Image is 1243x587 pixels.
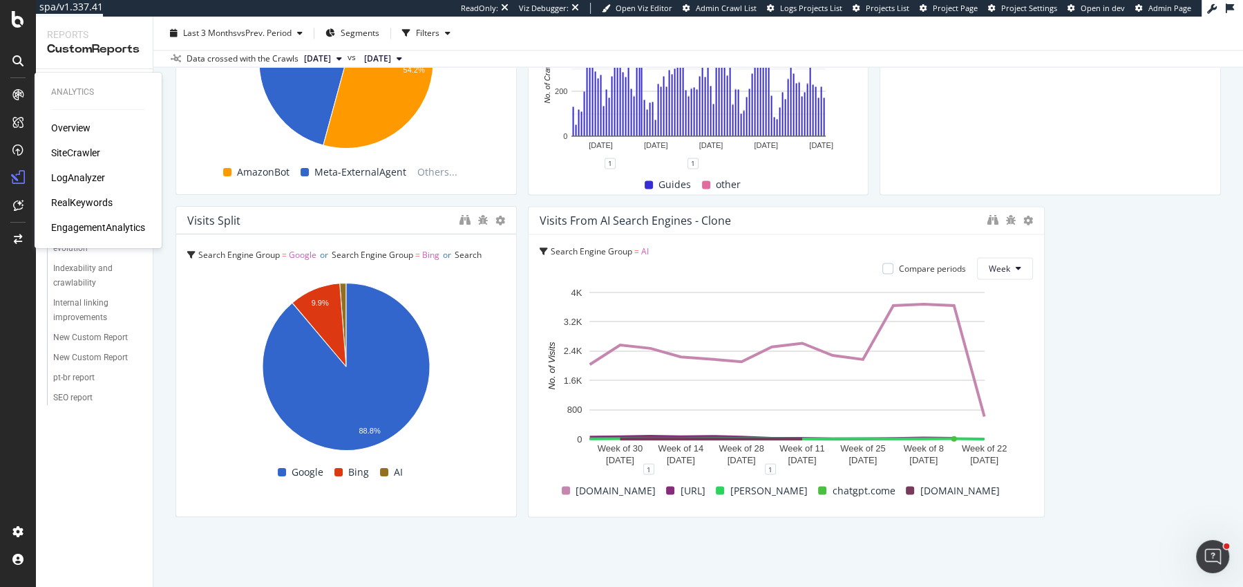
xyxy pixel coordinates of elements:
[459,214,471,225] div: binoculars
[397,22,456,44] button: Filters
[53,391,143,405] a: SEO report
[563,132,567,140] text: 0
[249,268,256,280] span: AI
[903,443,943,454] text: Week of 8
[765,463,776,474] div: 1
[571,287,582,297] text: 4K
[320,249,328,261] span: or
[53,371,95,385] div: pt-br report
[53,330,143,345] a: New Custom Report
[528,206,1045,517] div: Visits from AI Search Engines - CloneSearch Engine Group = AICompare periodsWeekA chart.11[DOMAIN...
[543,34,551,104] text: No. of Crawls (Logs)
[730,482,807,499] span: [PERSON_NAME]
[1148,3,1191,13] span: Admin Page
[164,22,308,44] button: Last 3 MonthsvsPrev. Period
[563,317,582,327] text: 3.2K
[680,482,705,499] span: [URL]
[1081,3,1125,13] span: Open in dev
[909,455,938,465] text: [DATE]
[719,443,764,454] text: Week of 28
[51,196,113,209] a: RealKeywords
[312,299,329,307] text: 9.9%
[175,206,517,517] div: Visits SplitSearch Engine Group = GoogleorSearch Engine Group = BingorSearch Engine Group = AIA c...
[51,146,100,160] div: SiteCrawler
[314,164,406,180] span: Meta-ExternalAgent
[989,263,1010,274] span: Week
[332,249,413,261] span: Search Engine Group
[634,245,639,257] span: =
[341,27,379,39] span: Segments
[809,141,833,149] text: [DATE]
[415,249,420,261] span: =
[716,176,741,193] span: other
[767,3,842,14] a: Logs Projects List
[412,164,463,180] span: Others...
[567,404,582,415] text: 800
[53,351,128,365] div: New Custom Report
[183,27,237,39] span: Last 3 Months
[348,464,369,481] span: Bing
[696,3,757,13] span: Admin Crawl List
[683,3,757,14] a: Admin Crawl List
[51,121,91,135] div: Overview
[47,28,142,41] div: Reports
[477,215,488,225] div: bug
[53,391,93,405] div: SEO report
[53,330,128,345] div: New Custom Report
[237,164,290,180] span: AmazonBot
[577,434,582,444] text: 0
[298,50,348,67] button: [DATE]
[187,275,505,462] svg: A chart.
[53,296,143,325] a: Internal linking improvements
[576,482,655,499] span: [DOMAIN_NAME]
[616,3,672,13] span: Open Viz Editor
[788,455,816,465] text: [DATE]
[540,285,1034,469] svg: A chart.
[658,176,691,193] span: Guides
[643,463,654,474] div: 1
[320,22,385,44] button: Segments
[644,141,668,149] text: [DATE]
[422,249,439,261] span: Bing
[198,249,280,261] span: Search Engine Group
[779,443,825,454] text: Week of 11
[780,3,842,13] span: Logs Projects List
[53,261,143,290] a: Indexability and crawlability
[1196,540,1229,573] iframe: Intercom live chat
[666,455,694,465] text: [DATE]
[987,214,998,225] div: binoculars
[597,443,643,454] text: Week of 30
[364,53,391,65] span: 2025 Jun. 23rd
[53,296,133,325] div: Internal linking improvements
[540,214,731,227] div: Visits from AI Search Engines - Clone
[602,3,672,14] a: Open Viz Editor
[555,87,567,95] text: 200
[51,86,145,98] div: Analytics
[461,3,498,14] div: ReadOnly:
[606,455,634,465] text: [DATE]
[563,346,582,356] text: 2.4K
[853,3,909,14] a: Projects List
[933,3,978,13] span: Project Page
[394,464,403,481] span: AI
[832,482,895,499] span: chatgpt.come
[242,268,247,280] span: =
[53,351,143,365] a: New Custom Report
[988,3,1057,14] a: Project Settings
[53,371,143,385] a: pt-br report
[237,27,292,39] span: vs Prev. Period
[920,482,999,499] span: [DOMAIN_NAME]
[519,3,569,14] div: Viz Debugger:
[51,171,105,185] a: LogAnalyzer
[658,443,703,454] text: Week of 14
[563,375,582,386] text: 1.6K
[920,3,978,14] a: Project Page
[961,443,1007,454] text: Week of 22
[727,455,755,465] text: [DATE]
[53,261,133,290] div: Indexability and crawlability
[977,257,1033,279] button: Week
[754,141,778,149] text: [DATE]
[359,427,380,435] text: 88.8%
[51,221,145,234] a: EngagementAnalytics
